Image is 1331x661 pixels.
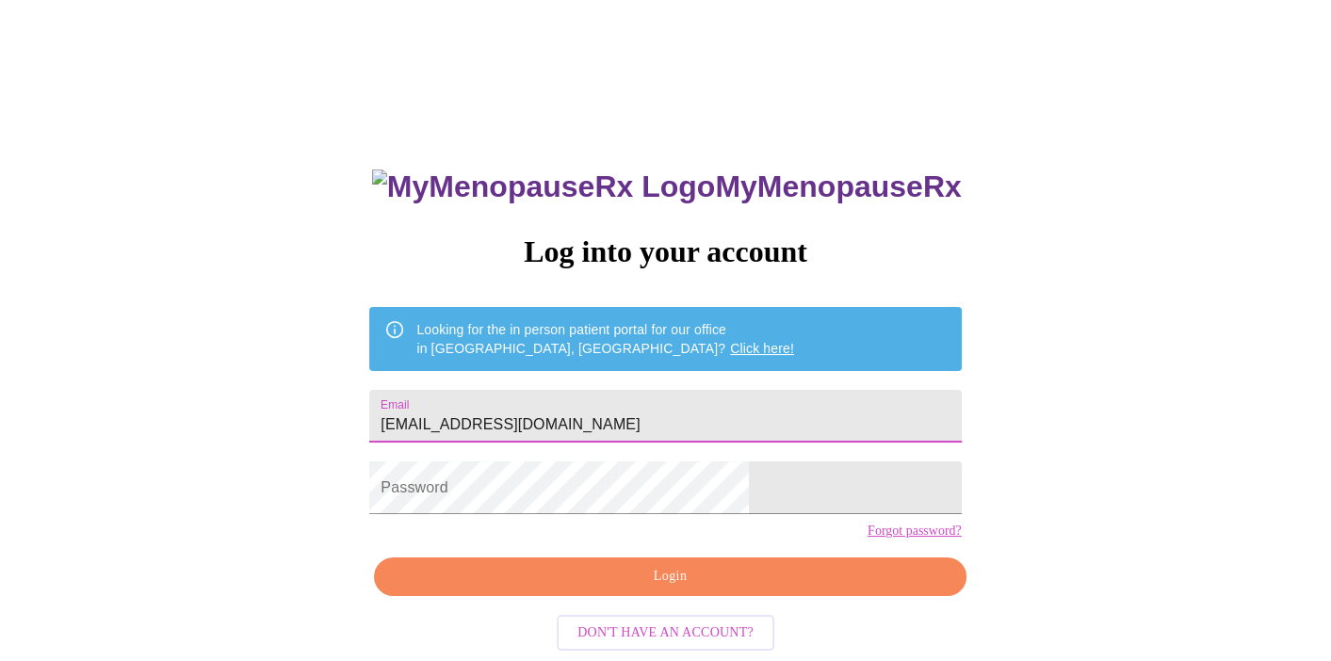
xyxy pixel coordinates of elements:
span: Don't have an account? [577,621,754,645]
button: Don't have an account? [557,615,774,652]
div: Looking for the in person patient portal for our office in [GEOGRAPHIC_DATA], [GEOGRAPHIC_DATA]? [416,313,794,365]
span: Login [396,565,944,588]
h3: MyMenopauseRx [372,169,962,204]
button: Login [374,557,966,596]
a: Click here! [730,341,794,356]
a: Don't have an account? [552,623,779,639]
a: Forgot password? [868,524,962,539]
h3: Log into your account [369,234,961,269]
img: MyMenopauseRx Logo [372,169,715,204]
